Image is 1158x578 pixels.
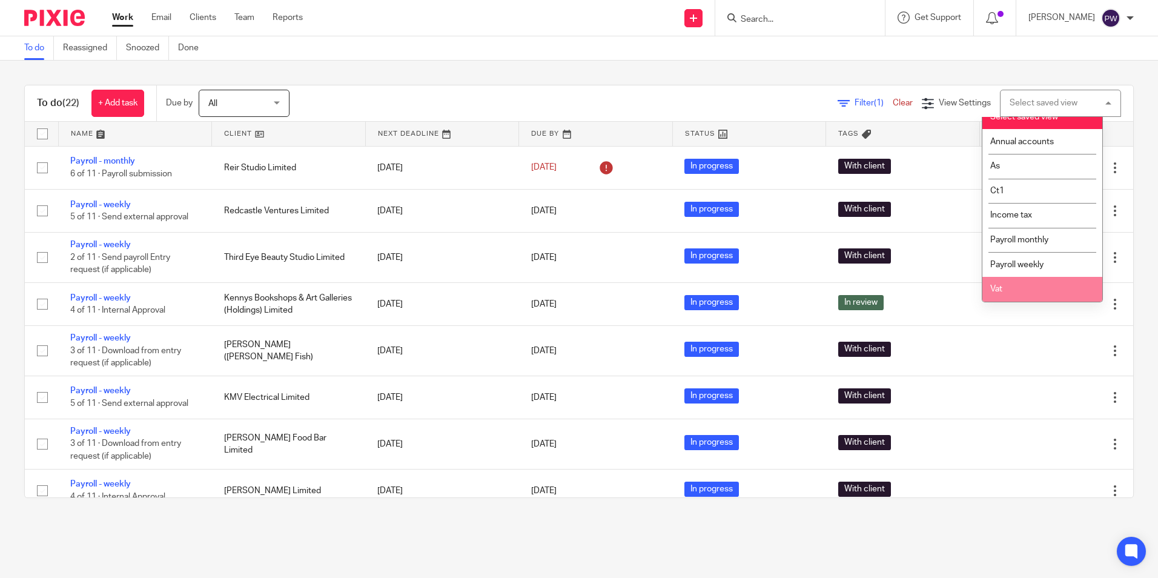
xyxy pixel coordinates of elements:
p: Due by [166,97,193,109]
a: Done [178,36,208,60]
span: [DATE] [531,393,557,402]
span: With client [838,202,891,217]
a: Payroll - weekly [70,241,131,249]
p: [PERSON_NAME] [1028,12,1095,24]
span: Annual accounts [990,138,1054,146]
span: All [208,99,217,108]
div: Select saved view [1010,99,1077,107]
td: [DATE] [365,326,519,376]
span: Ct1 [990,187,1004,195]
span: [DATE] [531,253,557,262]
span: 4 of 11 · Internal Approval [70,493,165,501]
span: In progress [684,159,739,174]
span: In review [838,295,884,310]
a: + Add task [91,90,144,117]
span: [DATE] [531,300,557,308]
img: svg%3E [1101,8,1120,28]
span: In progress [684,248,739,264]
td: [PERSON_NAME] Limited [212,469,366,512]
a: Reassigned [63,36,117,60]
a: Clients [190,12,216,24]
span: 5 of 11 · Send external approval [70,213,188,221]
td: Redcastle Ventures Limited [212,189,366,232]
span: In progress [684,342,739,357]
td: [PERSON_NAME] ([PERSON_NAME] Fish) [212,326,366,376]
span: Tags [838,130,859,137]
a: Team [234,12,254,24]
span: Vat [990,285,1002,293]
td: [DATE] [365,189,519,232]
a: Email [151,12,171,24]
span: With client [838,342,891,357]
span: In progress [684,435,739,450]
td: KMV Electrical Limited [212,376,366,419]
a: Clear [893,99,913,107]
td: [DATE] [365,233,519,282]
span: In progress [684,482,739,497]
h1: To do [37,97,79,110]
a: Work [112,12,133,24]
span: In progress [684,388,739,404]
td: [DATE] [365,469,519,512]
span: [DATE] [531,207,557,215]
td: [DATE] [365,282,519,325]
span: 6 of 11 · Payroll submission [70,170,172,178]
td: [DATE] [365,376,519,419]
a: Payroll - monthly [70,157,135,165]
span: 3 of 11 · Download from entry request (if applicable) [70,440,181,461]
span: Select saved view [990,113,1058,121]
span: Payroll weekly [990,261,1044,269]
td: [PERSON_NAME] Food Bar Limited [212,419,366,469]
span: In progress [684,202,739,217]
span: Income tax [990,211,1032,219]
span: 4 of 11 · Internal Approval [70,306,165,314]
a: Snoozed [126,36,169,60]
span: With client [838,435,891,450]
span: (22) [62,98,79,108]
span: Payroll monthly [990,236,1048,244]
span: With client [838,482,891,497]
span: [DATE] [531,487,557,495]
a: To do [24,36,54,60]
td: Third Eye Beauty Studio Limited [212,233,366,282]
span: Get Support [915,13,961,22]
a: Payroll - weekly [70,294,131,302]
a: Reports [273,12,303,24]
a: Payroll - weekly [70,334,131,342]
span: As [990,162,1000,170]
span: 5 of 11 · Send external approval [70,399,188,408]
span: With client [838,388,891,404]
td: Kennys Bookshops & Art Galleries (Holdings) Limited [212,282,366,325]
img: Pixie [24,10,85,26]
span: View Settings [939,99,991,107]
a: Payroll - weekly [70,480,131,488]
td: [DATE] [365,146,519,189]
span: [DATE] [531,347,557,355]
a: Payroll - weekly [70,201,131,209]
span: (1) [874,99,884,107]
span: With client [838,248,891,264]
td: [DATE] [365,419,519,469]
span: With client [838,159,891,174]
span: 3 of 11 · Download from entry request (if applicable) [70,347,181,368]
a: Payroll - weekly [70,427,131,436]
input: Search [739,15,849,25]
span: 2 of 11 · Send payroll Entry request (if applicable) [70,253,170,274]
span: [DATE] [531,164,557,172]
span: Filter [855,99,893,107]
span: [DATE] [531,440,557,448]
a: Payroll - weekly [70,387,131,395]
td: Reir Studio Limited [212,146,366,189]
span: In progress [684,295,739,310]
